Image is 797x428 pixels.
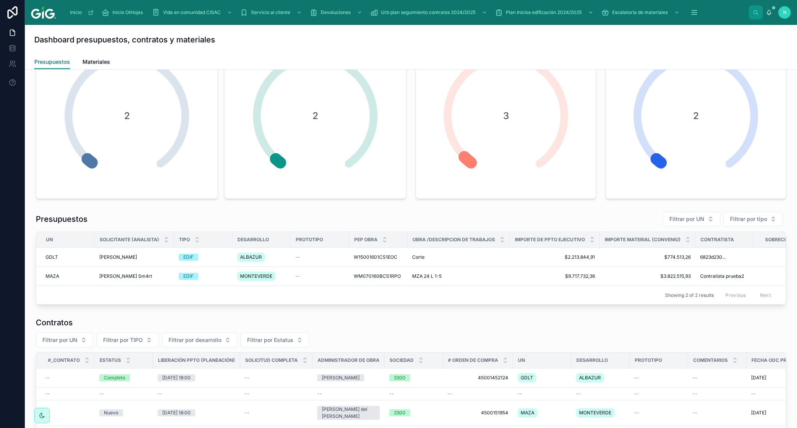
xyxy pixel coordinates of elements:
[247,336,293,344] span: Filtrar por Estatus
[368,5,491,19] a: Urb plan seguimiento contratos 2024/2025
[237,237,269,243] span: Desarrollo
[162,409,191,416] div: [DATE] 18:00
[635,357,662,363] span: Prototipo
[521,375,533,381] span: GDLT
[693,375,697,381] span: --
[693,410,697,416] span: --
[179,237,190,243] span: TIPO
[413,237,495,243] span: OBRA /DESCRIPCION DE TRABAJOS
[663,212,720,226] button: Select Button
[83,58,110,66] span: Materiales
[321,9,351,16] span: Devoluciones
[354,237,377,243] span: PEP OBRA
[183,273,193,280] div: EDIF
[183,254,193,261] div: EDIF
[295,254,300,260] span: --
[245,410,249,416] span: --
[700,273,744,279] span: Contratista prueba2
[394,409,406,416] div: 3300
[518,357,525,363] span: UN
[158,391,162,397] span: --
[99,273,152,279] span: [PERSON_NAME] Sm4rt
[599,5,683,19] a: Escalatoria de materiales
[169,336,221,344] span: Filtrar por desarrollo
[100,357,121,363] span: Estatus
[295,273,300,279] span: --
[604,273,691,279] span: $3.822.515,93
[150,5,236,19] a: Vida en comunidad CISAC
[163,9,221,16] span: Vida en comunidad CISAC
[238,5,306,19] a: Servicio al cliente
[62,4,749,21] div: scrollable content
[307,5,366,19] a: Devoluciones
[514,273,595,279] span: $9.717.732,36
[100,237,159,243] span: Solicitante (ANALISTA)
[112,9,143,16] span: Inicio OtHojas
[317,391,322,397] span: --
[700,237,734,243] span: Contratista
[579,375,601,381] span: ALBAZUR
[245,357,298,363] span: Solicitud completa
[493,5,597,19] a: Plan Inicios edificación 2024/2025
[46,273,59,279] span: MAZA
[240,273,272,279] span: MONTEVERDE
[162,333,237,347] button: Select Button
[389,391,394,397] span: --
[34,58,70,66] span: Presupuestos
[103,336,143,344] span: Filtrar por TIPO
[669,215,704,223] span: Filtrar por UN
[518,391,522,397] span: --
[241,333,309,347] button: Select Button
[34,55,70,70] a: Presupuestos
[579,410,611,416] span: MONTEVERDE
[503,110,509,122] span: 3
[634,391,639,397] span: --
[412,273,442,279] span: MZA 24 L 1-5
[448,357,498,363] span: # Orden de Compra
[576,357,608,363] span: Desarrollo
[412,254,425,260] span: Corte
[99,254,137,260] span: [PERSON_NAME]
[576,391,581,397] span: --
[48,357,80,363] span: #_Contrato
[36,333,93,347] button: Select Button
[605,237,681,243] span: IMPORTE MATERIAL (CONVENIO)
[99,5,148,19] a: Inicio OtHojas
[46,391,50,397] span: --
[515,237,585,243] span: IMPORTE DE PPTO EJECUTIVO
[448,391,452,397] span: --
[162,374,191,381] div: [DATE] 18:00
[354,273,401,279] span: WM070160BCS1RPO
[693,357,728,363] span: Comentarios
[693,391,697,397] span: --
[730,215,767,223] span: Filtrar por tipo
[604,254,691,260] span: $774.513,26
[245,375,249,381] span: --
[36,317,73,328] h1: Contratos
[97,333,159,347] button: Select Button
[448,375,508,381] span: 45001452124
[46,237,53,243] span: UN
[751,375,766,381] span: [DATE]
[99,391,104,397] span: --
[751,410,766,416] span: [DATE]
[66,5,98,19] a: Inicio
[381,9,476,16] span: Urb plan seguimiento contratos 2024/2025
[70,9,82,16] span: Inicio
[104,374,125,381] div: Completo
[390,357,414,363] span: Sociedad
[36,214,88,225] h1: Presupuestos
[612,9,668,16] span: Escalatoria de materiales
[104,409,118,416] div: Nuevo
[46,375,50,381] span: --
[354,254,397,260] span: W15001601CS1EOC
[296,237,323,243] span: Prototipo
[521,410,534,416] span: MAZA
[318,357,379,363] span: Administrador de Obra
[312,110,318,122] span: 2
[124,110,130,122] span: 2
[700,254,726,260] span: 6823d230...
[723,212,783,226] button: Select Button
[240,254,262,260] span: ALBAZUR
[514,254,595,260] span: $2.213.844,91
